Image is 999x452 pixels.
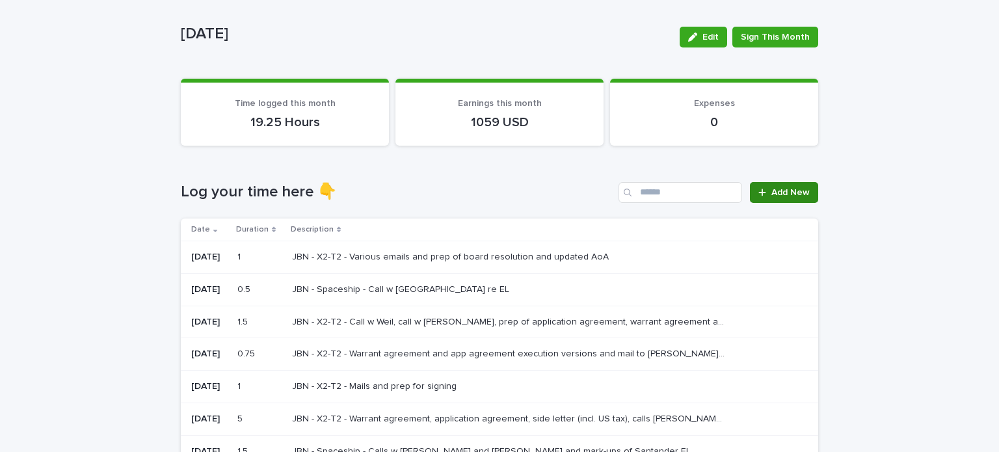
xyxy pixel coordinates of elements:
[181,338,818,371] tr: [DATE]0.750.75 JBN - X2-T2 - Warrant agreement and app agreement execution versions and mail to [...
[702,33,719,42] span: Edit
[741,31,810,44] span: Sign This Month
[181,25,669,44] p: [DATE]
[181,403,818,435] tr: [DATE]55 JBN - X2-T2 - Warrant agreement, application agreement, side letter (incl. US tax), call...
[235,99,336,108] span: Time logged this month
[191,317,227,328] p: [DATE]
[237,411,245,425] p: 5
[236,222,269,237] p: Duration
[237,314,250,328] p: 1.5
[181,273,818,306] tr: [DATE]0.50.5 JBN - Spaceship - Call w [GEOGRAPHIC_DATA] re ELJBN - Spaceship - Call w [GEOGRAPHIC...
[626,114,803,130] p: 0
[292,379,459,392] p: JBN - X2-T2 - Mails and prep for signing
[291,222,334,237] p: Description
[694,99,735,108] span: Expenses
[292,282,512,295] p: JBN - Spaceship - Call w [GEOGRAPHIC_DATA] re EL
[196,114,373,130] p: 19.25 Hours
[750,182,818,203] a: Add New
[411,114,588,130] p: 1059 USD
[191,381,227,392] p: [DATE]
[732,27,818,47] button: Sign This Month
[771,188,810,197] span: Add New
[458,99,542,108] span: Earnings this month
[191,222,210,237] p: Date
[237,346,258,360] p: 0.75
[191,284,227,295] p: [DATE]
[181,241,818,273] tr: [DATE]11 JBN - X2-T2 - Various emails and prep of board resolution and updated AoAJBN - X2-T2 - V...
[292,314,728,328] p: JBN - X2-T2 - Call w Weil, call w Joseph, prep of application agreement, warrant agreement and bo...
[181,183,613,202] h1: Log your time here 👇
[292,346,728,360] p: JBN - X2-T2 - Warrant agreement and app agreement execution versions and mail to [PERSON_NAME] an...
[191,414,227,425] p: [DATE]
[619,182,742,203] input: Search
[191,349,227,360] p: [DATE]
[292,411,728,425] p: JBN - X2-T2 - Warrant agreement, application agreement, side letter (incl. US tax), calls Rico, J...
[181,306,818,338] tr: [DATE]1.51.5 JBN - X2-T2 - Call w Weil, call w [PERSON_NAME], prep of application agreement, warr...
[237,282,253,295] p: 0.5
[191,252,227,263] p: [DATE]
[292,249,611,263] p: JBN - X2-T2 - Various emails and prep of board resolution and updated AoA
[237,379,243,392] p: 1
[237,249,243,263] p: 1
[680,27,727,47] button: Edit
[181,371,818,403] tr: [DATE]11 JBN - X2-T2 - Mails and prep for signingJBN - X2-T2 - Mails and prep for signing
